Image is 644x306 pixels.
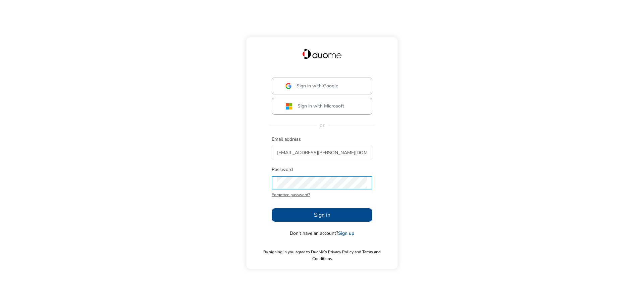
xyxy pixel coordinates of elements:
[314,211,330,219] span: Sign in
[272,78,372,94] button: Sign in with Google
[297,83,338,89] span: Sign in with Google
[272,208,372,222] button: Sign in
[298,103,344,110] span: Sign in with Microsoft
[272,98,372,115] button: Sign in with Microsoft
[285,102,292,110] img: ms.svg
[272,191,372,198] span: Forgotten password?
[272,136,372,143] span: Email address
[316,122,328,129] span: or
[290,230,354,237] span: Don’t have an account?
[303,49,341,59] img: Duome
[272,166,372,173] span: Password
[253,249,391,262] span: By signing in you agree to DuoMe’s Privacy Policy and Terms and Conditions
[338,230,354,236] a: Sign up
[285,83,291,89] img: google.svg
